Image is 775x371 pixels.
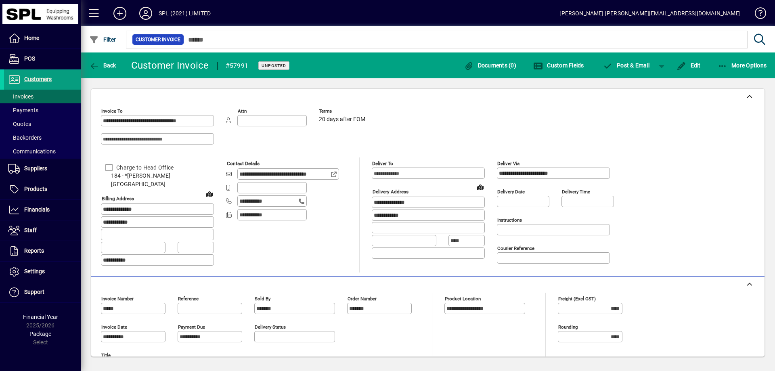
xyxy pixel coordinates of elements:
span: Back [89,62,116,69]
span: POS [24,55,35,62]
a: Home [4,28,81,48]
span: ost & Email [603,62,650,69]
span: Home [24,35,39,41]
a: POS [4,49,81,69]
a: Staff [4,220,81,241]
span: Products [24,186,47,192]
mat-label: Delivery date [497,189,525,195]
span: Settings [24,268,45,275]
button: Documents (0) [462,58,518,73]
a: Payments [4,103,81,117]
mat-label: Invoice number [101,296,134,301]
div: SPL (2021) LIMITED [159,7,211,20]
span: Payments [8,107,38,113]
span: 184 - *[PERSON_NAME] [GEOGRAPHIC_DATA] [101,172,214,189]
span: Financial Year [23,314,58,320]
mat-label: Order number [348,296,377,301]
button: Back [87,58,118,73]
span: Financials [24,206,50,213]
span: Quotes [8,121,31,127]
button: Profile [133,6,159,21]
span: Documents (0) [464,62,516,69]
span: Terms [319,109,367,114]
a: Quotes [4,117,81,131]
mat-label: Title [101,352,111,358]
span: Customer Invoice [136,36,180,44]
span: 20 days after EOM [319,116,365,123]
mat-label: Rounding [558,324,578,329]
span: Filter [89,36,116,43]
span: Backorders [8,134,42,141]
button: Post & Email [599,58,654,73]
span: Reports [24,247,44,254]
span: Staff [24,227,37,233]
span: P [617,62,620,69]
a: Knowledge Base [749,2,765,28]
div: Customer Invoice [131,59,209,72]
a: Settings [4,262,81,282]
span: Invoices [8,93,34,100]
a: Reports [4,241,81,261]
mat-label: Deliver via [497,161,519,166]
span: Suppliers [24,165,47,172]
mat-label: Payment due [178,324,205,329]
mat-label: Reference [178,296,199,301]
mat-label: Attn [238,108,247,114]
span: Support [24,289,44,295]
a: Products [4,179,81,199]
a: View on map [474,180,487,193]
mat-label: Product location [445,296,481,301]
a: Invoices [4,90,81,103]
mat-label: Deliver To [372,161,393,166]
mat-label: Sold by [255,296,270,301]
mat-label: Freight (excl GST) [558,296,596,301]
button: Custom Fields [531,58,586,73]
button: Add [107,6,133,21]
a: Backorders [4,131,81,145]
span: Communications [8,148,56,155]
span: Customers [24,76,52,82]
a: Financials [4,200,81,220]
mat-label: Invoice date [101,324,127,329]
span: Custom Fields [533,62,584,69]
app-page-header-button: Back [81,58,125,73]
mat-label: Courier Reference [497,245,534,251]
mat-label: Delivery status [255,324,286,329]
a: Suppliers [4,159,81,179]
div: [PERSON_NAME] [PERSON_NAME][EMAIL_ADDRESS][DOMAIN_NAME] [559,7,741,20]
mat-label: Instructions [497,217,522,223]
mat-label: Invoice To [101,108,123,114]
a: Support [4,282,81,302]
button: Edit [674,58,703,73]
button: More Options [716,58,769,73]
a: Communications [4,145,81,158]
span: Unposted [262,63,286,68]
button: Filter [87,32,118,47]
a: View on map [203,187,216,200]
span: Package [29,331,51,337]
span: Edit [677,62,701,69]
div: #57991 [226,59,249,72]
span: More Options [718,62,767,69]
mat-label: Delivery time [562,189,590,195]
